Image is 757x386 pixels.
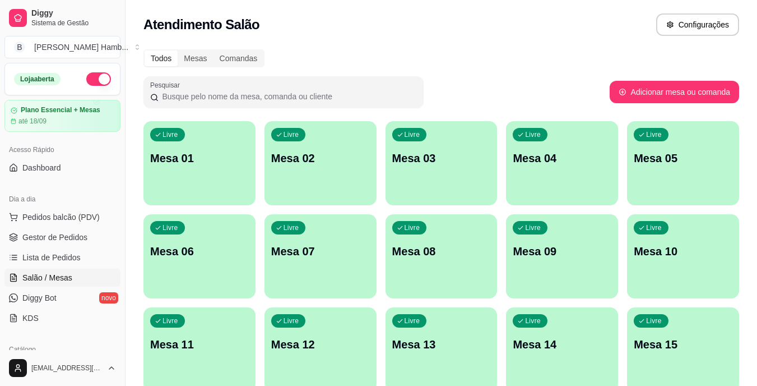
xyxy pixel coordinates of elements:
button: Select a team [4,36,120,58]
button: Configurações [656,13,739,36]
p: Livre [646,130,662,139]
p: Livre [646,223,662,232]
span: B [14,42,25,53]
button: LivreMesa 07 [264,214,377,298]
button: LivreMesa 05 [627,121,739,205]
p: Mesa 01 [150,150,249,166]
p: Livre [525,130,541,139]
p: Livre [284,223,299,232]
p: Livre [646,316,662,325]
input: Pesquisar [159,91,417,102]
div: Dia a dia [4,190,120,208]
span: Gestor de Pedidos [22,232,87,243]
span: Salão / Mesas [22,272,72,283]
button: LivreMesa 06 [143,214,256,298]
div: Catálogo [4,341,120,359]
div: Mesas [178,50,213,66]
button: LivreMesa 08 [386,214,498,298]
span: Pedidos balcão (PDV) [22,212,100,223]
button: LivreMesa 03 [386,121,498,205]
p: Livre [525,316,541,325]
article: até 18/09 [18,117,47,126]
p: Livre [162,316,178,325]
p: Mesa 14 [513,337,611,352]
p: Mesa 03 [392,150,491,166]
p: Livre [405,130,420,139]
span: Dashboard [22,162,61,173]
p: Mesa 07 [271,243,370,259]
p: Mesa 04 [513,150,611,166]
p: Livre [405,316,420,325]
a: Dashboard [4,159,120,177]
p: Livre [162,223,178,232]
p: Mesa 15 [634,337,732,352]
div: Comandas [213,50,264,66]
p: Livre [405,223,420,232]
span: Sistema de Gestão [31,19,116,27]
p: Mesa 06 [150,243,249,259]
a: DiggySistema de Gestão [4,4,120,31]
a: Diggy Botnovo [4,289,120,307]
button: Adicionar mesa ou comanda [610,81,739,103]
article: Plano Essencial + Mesas [21,106,100,114]
p: Livre [525,223,541,232]
div: [PERSON_NAME] Hamb ... [34,42,128,53]
button: LivreMesa 04 [506,121,618,205]
div: Todos [145,50,178,66]
span: Lista de Pedidos [22,252,81,263]
div: Acesso Rápido [4,141,120,159]
p: Livre [284,316,299,325]
a: Gestor de Pedidos [4,228,120,246]
a: Salão / Mesas [4,269,120,287]
h2: Atendimento Salão [143,16,259,34]
p: Livre [284,130,299,139]
p: Mesa 02 [271,150,370,166]
p: Mesa 05 [634,150,732,166]
button: Pedidos balcão (PDV) [4,208,120,226]
p: Livre [162,130,178,139]
span: Diggy [31,8,116,19]
span: KDS [22,313,39,324]
p: Mesa 11 [150,337,249,352]
a: Plano Essencial + Mesasaté 18/09 [4,100,120,132]
a: KDS [4,309,120,327]
p: Mesa 10 [634,243,732,259]
button: LivreMesa 02 [264,121,377,205]
span: [EMAIL_ADDRESS][DOMAIN_NAME] [31,364,103,373]
button: LivreMesa 09 [506,214,618,298]
button: [EMAIL_ADDRESS][DOMAIN_NAME] [4,355,120,382]
p: Mesa 08 [392,243,491,259]
button: LivreMesa 01 [143,121,256,205]
button: Alterar Status [86,72,111,86]
div: Loja aberta [14,73,61,85]
p: Mesa 09 [513,243,611,259]
button: LivreMesa 10 [627,214,739,298]
label: Pesquisar [150,80,184,90]
a: Lista de Pedidos [4,249,120,266]
p: Mesa 13 [392,337,491,352]
p: Mesa 12 [271,337,370,352]
span: Diggy Bot [22,292,57,304]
